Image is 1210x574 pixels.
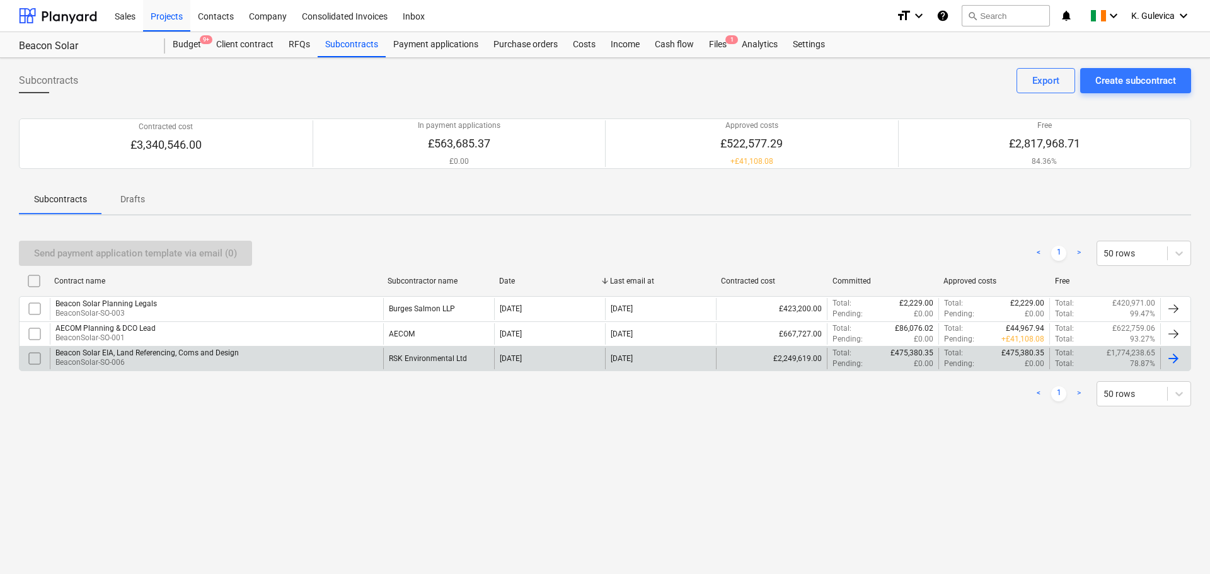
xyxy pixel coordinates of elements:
[716,323,827,345] div: £667,727.00
[603,32,647,57] a: Income
[610,277,711,285] div: Last email at
[1080,68,1191,93] button: Create subcontract
[611,304,633,313] div: [DATE]
[54,277,377,285] div: Contract name
[55,324,156,333] div: AECOM Planning & DCO Lead
[486,32,565,57] a: Purchase orders
[389,330,415,338] div: AECOM
[389,304,455,313] div: Burges Salmon LLP
[1130,309,1155,319] p: 99.47%
[1060,8,1073,23] i: notifications
[130,122,202,132] p: Contracted cost
[281,32,318,57] a: RFQs
[500,304,522,313] div: [DATE]
[967,11,977,21] span: search
[962,5,1050,26] button: Search
[721,277,822,285] div: Contracted cost
[895,323,933,334] p: £86,076.02
[944,348,963,359] p: Total :
[1001,348,1044,359] p: £475,380.35
[389,354,467,363] div: RSK Environmental Ltd
[1001,334,1044,345] p: + £41,108.08
[647,32,701,57] a: Cash flow
[720,136,783,151] p: £522,577.29
[833,323,851,334] p: Total :
[55,348,239,357] div: Beacon Solar EIA, Land Referencing, Coms and Design
[500,330,522,338] div: [DATE]
[165,32,209,57] a: Budget9+
[734,32,785,57] a: Analytics
[565,32,603,57] a: Costs
[1107,348,1155,359] p: £1,774,238.65
[130,137,202,152] p: £3,340,546.00
[1131,11,1175,21] span: K. Gulevica
[1006,323,1044,334] p: £44,967.94
[318,32,386,57] a: Subcontracts
[944,359,974,369] p: Pending :
[720,120,783,131] p: Approved costs
[1055,323,1074,334] p: Total :
[55,357,239,368] p: BeaconSolar-SO-006
[833,348,851,359] p: Total :
[725,35,738,44] span: 1
[1071,246,1086,261] a: Next page
[1055,298,1074,309] p: Total :
[833,309,863,319] p: Pending :
[944,298,963,309] p: Total :
[611,354,633,363] div: [DATE]
[1051,246,1066,261] a: Page 1 is your current page
[944,334,974,345] p: Pending :
[1009,156,1080,167] p: 84.36%
[720,156,783,167] p: + £41,108.08
[1051,386,1066,401] a: Page 1 is your current page
[1176,8,1191,23] i: keyboard_arrow_down
[1130,334,1155,345] p: 93.27%
[944,309,974,319] p: Pending :
[1112,298,1155,309] p: £420,971.00
[833,359,863,369] p: Pending :
[1032,72,1059,89] div: Export
[1055,309,1074,319] p: Total :
[386,32,486,57] a: Payment applications
[55,333,156,343] p: BeaconSolar-SO-001
[1055,348,1074,359] p: Total :
[1112,323,1155,334] p: £622,759.06
[1147,514,1210,574] iframe: Chat Widget
[701,32,734,57] div: Files
[1055,277,1156,285] div: Free
[117,193,147,206] p: Drafts
[1031,386,1046,401] a: Previous page
[1055,359,1074,369] p: Total :
[701,32,734,57] a: Files1
[19,73,78,88] span: Subcontracts
[943,277,1044,285] div: Approved costs
[944,323,963,334] p: Total :
[55,299,157,308] div: Beacon Solar Planning Legals
[914,334,933,345] p: £0.00
[418,156,500,167] p: £0.00
[209,32,281,57] a: Client contract
[55,308,157,319] p: BeaconSolar-SO-003
[1009,136,1080,151] p: £2,817,968.71
[1130,359,1155,369] p: 78.87%
[34,193,87,206] p: Subcontracts
[1010,298,1044,309] p: £2,229.00
[833,298,851,309] p: Total :
[896,8,911,23] i: format_size
[833,334,863,345] p: Pending :
[914,309,933,319] p: £0.00
[890,348,933,359] p: £475,380.35
[1025,359,1044,369] p: £0.00
[418,120,500,131] p: In payment applications
[499,277,600,285] div: Date
[200,35,212,44] span: 9+
[1095,72,1176,89] div: Create subcontract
